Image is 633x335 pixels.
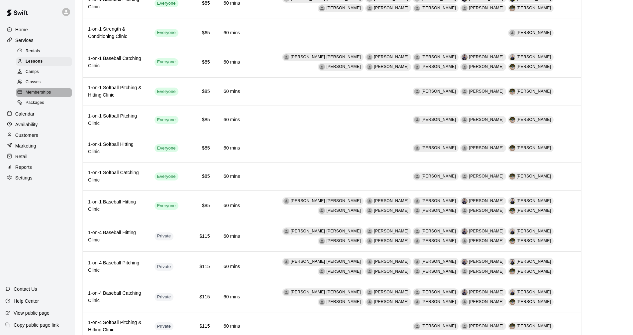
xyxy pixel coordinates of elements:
[88,169,144,184] h6: 1-on-1 Softball Catching Clinic
[291,290,361,294] span: [PERSON_NAME] [PERSON_NAME]
[155,232,174,240] div: This service is hidden, and can only be accessed via a direct link
[421,238,456,243] span: [PERSON_NAME]
[367,238,372,244] div: Jaeden Novak
[14,310,50,316] p: View public page
[509,198,515,204] div: Andrew Hall
[189,263,210,270] h6: $115
[421,6,456,10] span: [PERSON_NAME]
[155,116,178,124] div: This service is visible to all of your customers
[469,269,503,274] span: [PERSON_NAME]
[155,264,174,270] span: Private
[319,64,325,70] div: Nate Parsons
[16,46,75,56] a: Rentals
[189,29,210,37] h6: $65
[291,229,361,233] span: [PERSON_NAME] [PERSON_NAME]
[509,64,515,70] img: Hailey Everett
[189,116,210,124] h6: $85
[509,323,515,329] img: Hailey Everett
[16,98,75,108] a: Packages
[509,5,515,11] div: Hailey Everett
[367,268,372,274] div: Jaeden Novak
[291,259,361,264] span: [PERSON_NAME] [PERSON_NAME]
[326,269,361,274] span: [PERSON_NAME]
[326,64,361,69] span: [PERSON_NAME]
[26,100,44,106] span: Packages
[469,259,503,264] span: [PERSON_NAME]
[155,89,178,95] span: Everyone
[16,78,72,87] div: Classes
[509,30,515,36] div: Cody Thomas
[462,54,468,60] img: Chris Clarke
[5,162,69,172] div: Reports
[414,54,420,60] div: Zack Boese
[155,59,178,65] span: Everyone
[291,198,361,203] span: [PERSON_NAME] [PERSON_NAME]
[469,174,503,178] span: [PERSON_NAME]
[509,89,515,95] div: Hailey Everett
[15,37,34,44] p: Services
[88,113,144,127] h6: 1-on-1 Softball Pitching Clinic
[509,238,515,244] div: Hailey Everett
[462,64,468,70] div: Tyler Fields
[155,233,174,239] span: Private
[509,299,515,305] div: Hailey Everett
[517,117,551,122] span: [PERSON_NAME]
[462,5,468,11] div: Tyler Fields
[16,47,72,56] div: Rentals
[16,88,75,98] a: Memberships
[88,290,144,304] h6: 1-on-4 Baseball Catching Clinic
[367,228,372,234] div: Cody Thomas
[189,323,210,330] h6: $115
[509,268,515,274] div: Hailey Everett
[517,64,551,69] span: [PERSON_NAME]
[155,117,178,123] span: Everyone
[5,141,69,151] a: Marketing
[283,54,289,60] div: Cooper Doucette
[414,198,420,204] div: Zack Boese
[517,269,551,274] span: [PERSON_NAME]
[414,323,420,329] div: Cody Thomas
[5,35,69,45] div: Services
[509,173,515,179] img: Hailey Everett
[414,238,420,244] div: Dave Mahaffey
[155,293,174,301] div: This service is hidden, and can only be accessed via a direct link
[367,54,372,60] div: Cody Thomas
[421,174,456,178] span: [PERSON_NAME]
[155,29,178,37] div: This service is visible to all of your customers
[155,145,178,152] span: Everyone
[421,117,456,122] span: [PERSON_NAME]
[517,146,551,150] span: [PERSON_NAME]
[469,55,503,59] span: [PERSON_NAME]
[319,299,325,305] div: Nate Parsons
[155,144,178,152] div: This service is visible to all of your customers
[189,88,210,95] h6: $85
[374,6,408,10] span: [PERSON_NAME]
[15,121,38,128] p: Availability
[221,88,240,95] h6: 60 mins
[319,208,325,214] div: Nate Parsons
[517,208,551,213] span: [PERSON_NAME]
[367,198,372,204] div: Cody Thomas
[5,152,69,162] div: Retail
[26,89,51,96] span: Memberships
[462,145,468,151] div: Dave Mahaffey
[517,30,551,35] span: [PERSON_NAME]
[509,228,515,234] div: Andrew Hall
[462,89,468,95] div: Dave Mahaffey
[509,54,515,60] img: Andrew Hall
[14,322,59,328] p: Copy public page link
[367,259,372,265] div: Cody Thomas
[15,174,33,181] p: Settings
[462,259,468,265] img: Chris Clarke
[414,268,420,274] div: Dave Mahaffey
[283,259,289,265] div: Cooper Doucette
[421,290,456,294] span: [PERSON_NAME]
[421,64,456,69] span: [PERSON_NAME]
[221,116,240,124] h6: 60 mins
[16,77,75,88] a: Classes
[16,57,72,66] div: Lessons
[326,238,361,243] span: [PERSON_NAME]
[469,229,503,233] span: [PERSON_NAME]
[421,55,456,59] span: [PERSON_NAME]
